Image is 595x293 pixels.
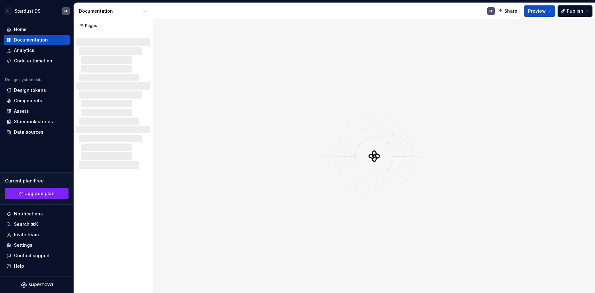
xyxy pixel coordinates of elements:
[5,77,43,82] div: Design system data
[4,127,70,137] a: Data sources
[528,8,546,14] span: Preview
[14,263,24,269] div: Help
[4,117,70,127] a: Storybook stories
[14,211,43,217] div: Notifications
[495,5,521,17] button: Share
[21,282,53,288] svg: Supernova Logo
[4,240,70,250] a: Settings
[4,45,70,55] a: Analytics
[14,98,42,104] div: Components
[76,23,97,28] div: Pages
[5,188,69,199] a: Upgrade plan
[14,232,39,238] div: Invite team
[4,230,70,240] a: Invite team
[14,47,34,54] div: Analytics
[14,221,38,227] div: Search ⌘K
[14,58,52,64] div: Code automation
[4,24,70,35] a: Home
[524,5,555,17] button: Preview
[14,108,29,114] div: Assets
[14,26,27,33] div: Home
[558,5,592,17] button: Publish
[4,85,70,95] a: Design tokens
[504,8,517,14] span: Share
[4,106,70,116] a: Assets
[15,8,41,14] div: Stardust DS
[567,8,583,14] span: Publish
[4,219,70,229] button: Search ⌘K
[14,37,48,43] div: Documentation
[14,252,50,259] div: Contact support
[4,35,70,45] a: Documentation
[5,178,69,184] div: Current plan : Free
[4,209,70,219] button: Notifications
[14,242,32,248] div: Settings
[24,190,55,197] span: Upgrade plan
[64,9,69,14] div: KC
[4,56,70,66] a: Code automation
[14,129,43,135] div: Data sources
[14,118,53,125] div: Storybook stories
[4,7,12,15] div: U
[79,8,139,14] div: Documentation
[1,4,72,18] button: UStardust DSKC
[489,9,494,14] div: KC
[14,87,46,93] div: Design tokens
[4,251,70,261] button: Contact support
[4,261,70,271] button: Help
[4,96,70,106] a: Components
